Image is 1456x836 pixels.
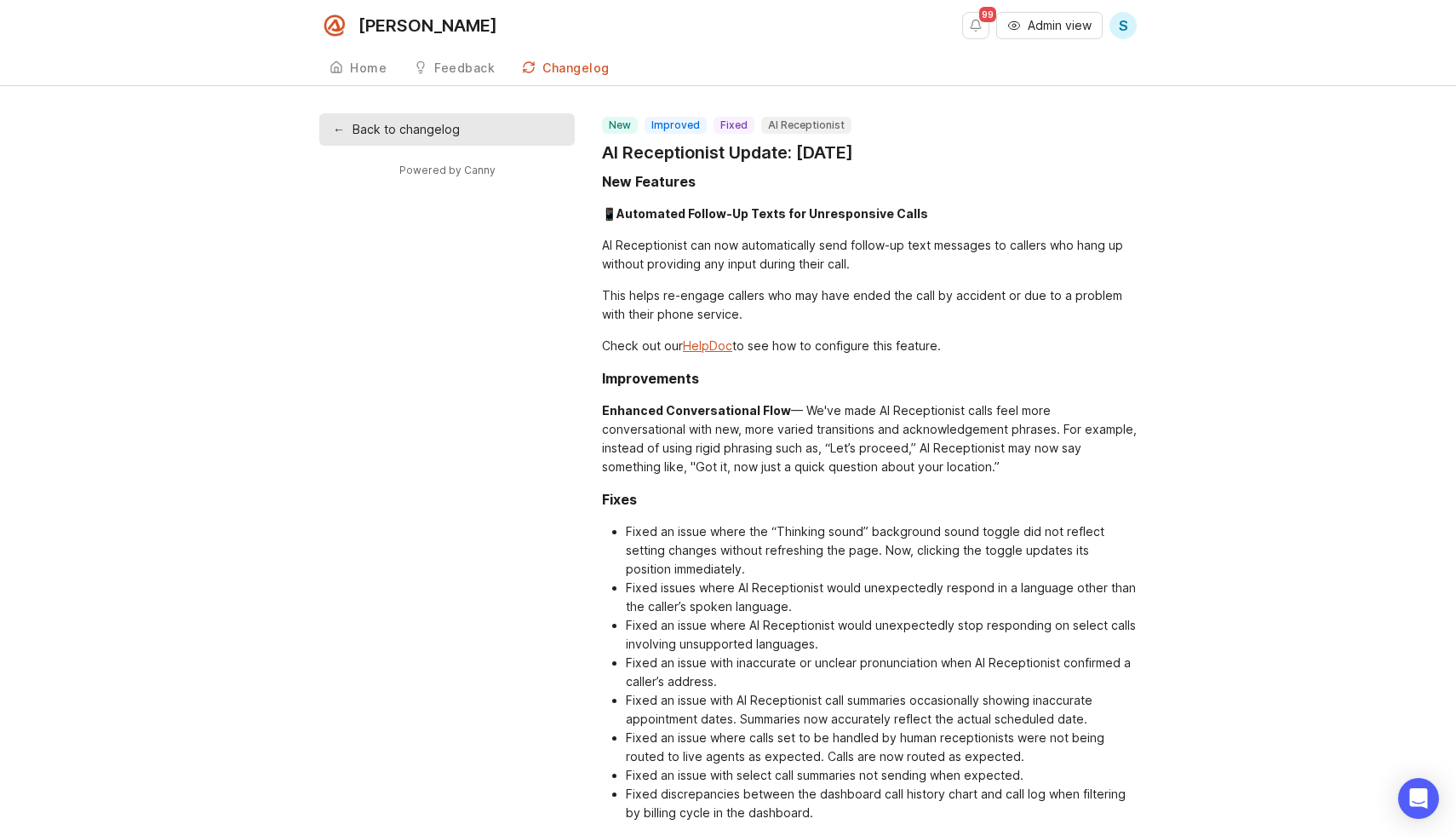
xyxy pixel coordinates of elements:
[434,62,495,74] div: Feedback
[602,489,637,510] div: Fixes
[602,141,853,164] a: AI Receptionist Update: [DATE]
[397,160,498,180] a: Powered by Canny
[602,236,1137,274] div: AI Receptionist can now automatically send follow-up text messages to callers who hang up without...
[319,10,350,41] img: Smith.ai logo
[609,118,631,132] p: new
[602,337,1137,355] div: Check out our to see how to configure this feature.
[1028,17,1092,34] span: Admin view
[626,729,1137,766] li: Fixed an issue where calls set to be handled by human receptionists were not being routed to live...
[651,118,700,132] p: improved
[626,691,1137,729] li: Fixed an issue with AI Receptionist call summaries occasionally showing inaccurate appointment da...
[333,120,344,139] div: ←
[1109,12,1137,39] button: S
[319,113,575,146] a: ←Back to changelog
[720,118,748,132] p: fixed
[626,616,1137,654] li: Fixed an issue where AI Receptionist would unexpectedly stop responding on select calls involving...
[602,171,696,192] div: New Features
[319,51,397,86] a: Home
[626,766,1137,785] li: Fixed an issue with select call summaries not sending when expected.
[1398,778,1439,819] div: Open Intercom Messenger
[626,579,1137,616] li: Fixed issues where AI Receptionist would unexpectedly respond in a language other than the caller...
[626,785,1137,822] li: Fixed discrepancies between the dashboard call history chart and call log when filtering by billi...
[602,205,1137,223] div: 📱
[602,401,1137,476] div: — We've made AI Receptionist calls feel more conversational with new, more varied transitions and...
[358,17,497,34] div: [PERSON_NAME]
[996,12,1103,39] button: Admin view
[512,51,620,86] a: Changelog
[979,7,996,22] span: 99
[1119,15,1128,36] span: S
[626,522,1137,579] li: Fixed an issue where the “Thinking sound” background sound toggle did not reflect setting changes...
[542,62,610,74] div: Changelog
[962,12,989,39] button: Notifications
[602,403,791,418] div: Enhanced Conversational Flow
[683,338,732,353] a: HelpDoc
[350,62,387,74] div: Home
[602,368,699,389] div: Improvements
[404,51,505,86] a: Feedback
[616,206,928,221] div: Automated Follow-Up Texts for Unresponsive Calls
[768,118,845,132] p: AI Receptionist
[602,286,1137,324] div: This helps re-engage callers who may have ended the call by accident or due to a problem with the...
[626,654,1137,691] li: Fixed an issue with inaccurate or unclear pronunciation when AI Receptionist confirmed a caller’s...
